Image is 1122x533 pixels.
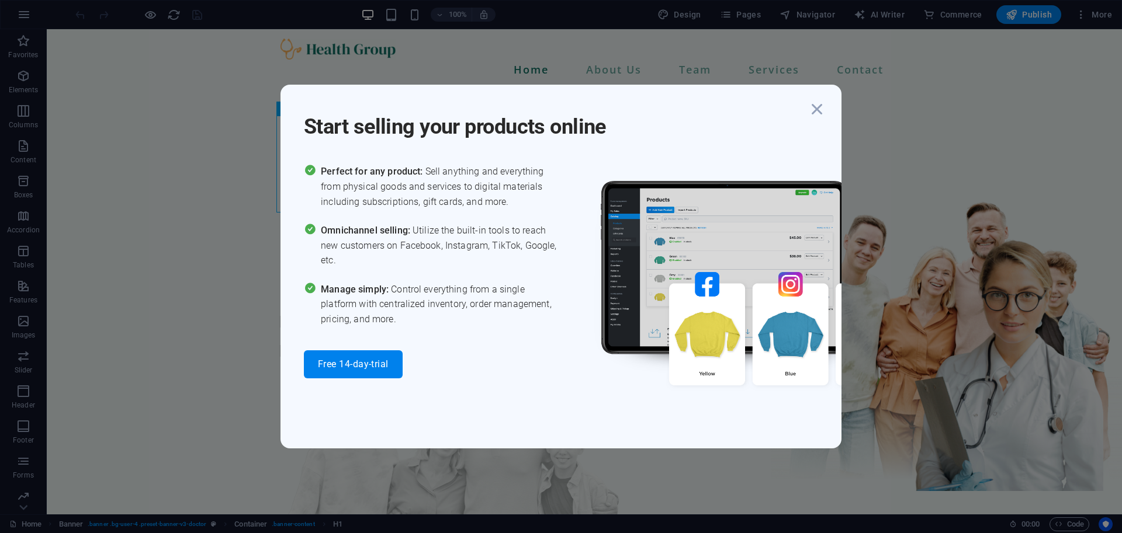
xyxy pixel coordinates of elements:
[321,284,391,295] span: Manage simply:
[304,99,806,141] h1: Start selling your products online
[321,166,425,177] span: Perfect for any product:
[321,164,561,209] span: Sell anything and everything from physical goods and services to digital materials including subs...
[318,360,389,369] span: Free 14-day-trial
[581,164,932,419] img: promo_image.png
[321,282,561,327] span: Control everything from a single platform with centralized inventory, order management, pricing, ...
[304,350,403,378] button: Free 14-day-trial
[321,223,561,268] span: Utilize the built-in tools to reach new customers on Facebook, Instagram, TikTok, Google, etc.
[321,225,413,236] span: Omnichannel selling:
